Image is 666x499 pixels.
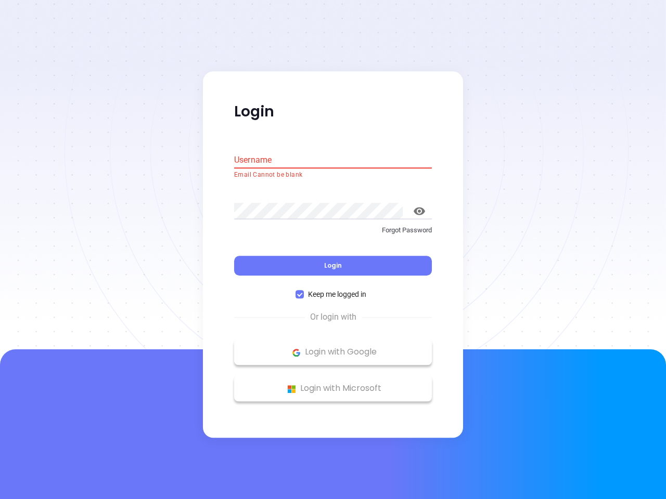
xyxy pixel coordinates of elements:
button: Google Logo Login with Google [234,339,432,365]
p: Login with Google [239,345,427,360]
button: Microsoft Logo Login with Microsoft [234,376,432,402]
p: Forgot Password [234,225,432,235]
button: toggle password visibility [407,199,432,224]
span: Login [324,261,342,270]
p: Login [234,102,432,121]
a: Forgot Password [234,225,432,244]
span: Keep me logged in [304,289,370,300]
img: Google Logo [290,346,303,359]
img: Microsoft Logo [285,383,298,396]
span: Or login with [305,311,362,324]
p: Login with Microsoft [239,381,427,397]
p: Email Cannot be blank [234,170,432,180]
button: Login [234,256,432,276]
